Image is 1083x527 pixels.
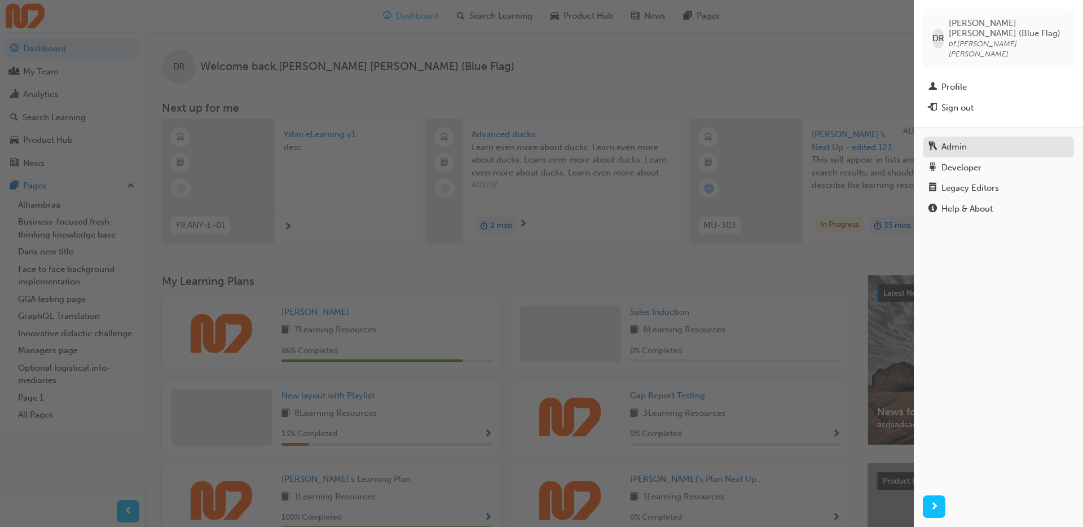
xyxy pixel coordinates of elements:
span: bf.[PERSON_NAME].[PERSON_NAME] [949,39,1019,59]
span: robot-icon [928,163,937,173]
span: info-icon [928,204,937,214]
a: Help & About [923,199,1074,219]
a: Developer [923,157,1074,178]
div: Developer [941,161,981,174]
span: exit-icon [928,103,937,113]
span: DR [932,32,944,45]
div: Admin [941,140,967,153]
span: next-icon [930,500,939,514]
span: man-icon [928,82,937,93]
div: Sign out [941,102,974,115]
span: keys-icon [928,142,937,152]
a: Profile [923,77,1074,98]
a: Legacy Editors [923,178,1074,199]
div: Help & About [941,203,993,216]
button: Sign out [923,98,1074,118]
span: [PERSON_NAME] [PERSON_NAME] (Blue Flag) [949,18,1065,38]
div: Profile [941,81,967,94]
div: Legacy Editors [941,182,999,195]
a: Admin [923,137,1074,157]
span: notepad-icon [928,183,937,194]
